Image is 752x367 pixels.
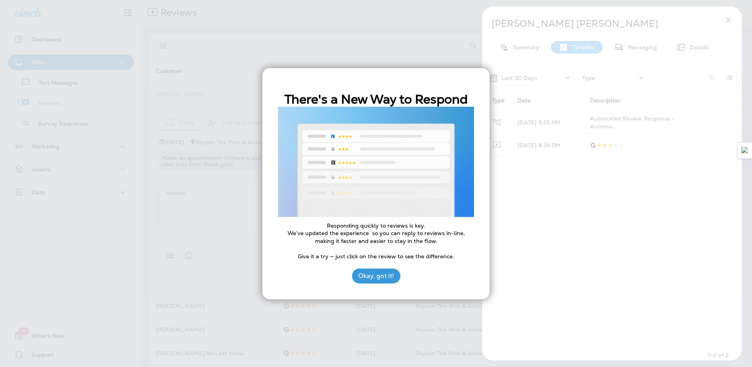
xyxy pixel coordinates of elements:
p: Responding quickly to reviews is key. [278,222,474,230]
p: Give it a try — just click on the review to see the difference. [278,253,474,261]
h2: There's a New Way to Respond [278,92,474,107]
p: We’ve updated the experience so you can reply to reviews in-line, making it faster and easier to ... [278,230,474,245]
img: Detect Auto [741,147,748,154]
button: Okay, got it! [352,269,400,284]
